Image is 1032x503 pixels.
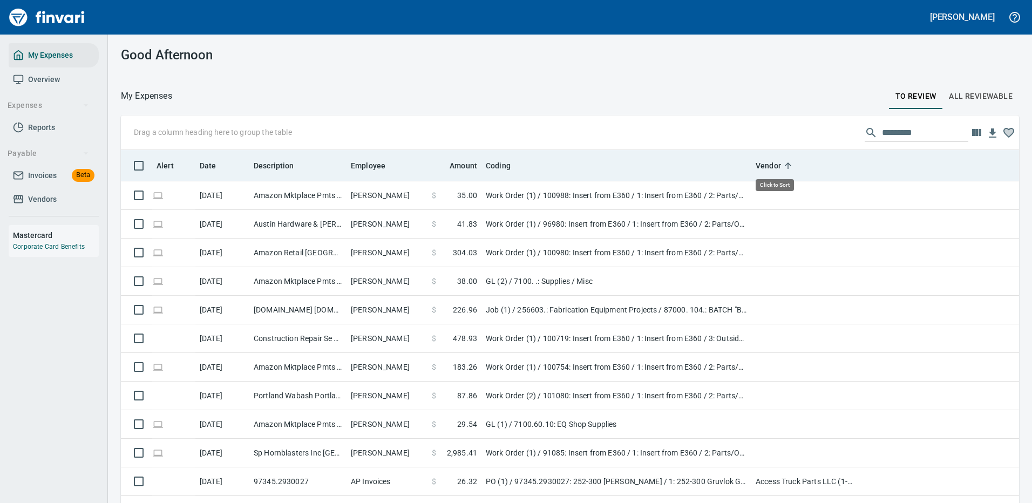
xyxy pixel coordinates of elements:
[152,220,164,227] span: Online transaction
[9,164,99,188] a: InvoicesBeta
[436,159,477,172] span: Amount
[152,363,164,370] span: Online transaction
[481,410,751,439] td: GL (1) / 7100.60.10: EQ Shop Supplies
[72,169,94,181] span: Beta
[351,159,399,172] span: Employee
[457,190,477,201] span: 35.00
[756,159,781,172] span: Vendor
[481,382,751,410] td: Work Order (2) / 101080: Insert from E360 / 1: Insert from E360 / 2: Parts/Other
[121,90,172,103] nav: breadcrumb
[450,159,477,172] span: Amount
[481,267,751,296] td: GL (2) / 7100. .: Supplies / Misc
[347,439,427,467] td: [PERSON_NAME]
[195,181,249,210] td: [DATE]
[756,159,795,172] span: Vendor
[28,121,55,134] span: Reports
[453,362,477,372] span: 183.26
[157,159,174,172] span: Alert
[453,333,477,344] span: 478.93
[347,181,427,210] td: [PERSON_NAME]
[457,419,477,430] span: 29.54
[249,410,347,439] td: Amazon Mktplace Pmts [DOMAIN_NAME][URL] WA
[432,304,436,315] span: $
[157,159,188,172] span: Alert
[432,276,436,287] span: $
[195,410,249,439] td: [DATE]
[28,193,57,206] span: Vendors
[3,96,93,115] button: Expenses
[985,125,1001,141] button: Download table
[481,210,751,239] td: Work Order (1) / 96980: Insert from E360 / 1: Insert from E360 / 2: Parts/Other
[481,239,751,267] td: Work Order (1) / 100980: Insert from E360 / 1: Insert from E360 / 2: Parts/Other
[254,159,308,172] span: Description
[13,243,85,250] a: Corporate Card Benefits
[347,467,427,496] td: AP Invoices
[254,159,294,172] span: Description
[249,324,347,353] td: Construction Repair Se Battle Ground [GEOGRAPHIC_DATA]
[249,239,347,267] td: Amazon Retail [GEOGRAPHIC_DATA] [GEOGRAPHIC_DATA]
[8,99,89,112] span: Expenses
[347,239,427,267] td: [PERSON_NAME]
[432,247,436,258] span: $
[481,439,751,467] td: Work Order (1) / 91085: Insert from E360 / 1: Insert from E360 / 2: Parts/Other
[453,304,477,315] span: 226.96
[432,390,436,401] span: $
[195,267,249,296] td: [DATE]
[249,210,347,239] td: Austin Hardware & [PERSON_NAME] Summit [GEOGRAPHIC_DATA]
[457,476,477,487] span: 26.32
[481,296,751,324] td: Job (1) / 256603.: Fabrication Equipment Projects / 87000. 104.: BATCH "B" PIPE CREW TRUCKS - (4)...
[3,144,93,164] button: Payable
[249,439,347,467] td: Sp Hornblasters Inc [GEOGRAPHIC_DATA] [GEOGRAPHIC_DATA]
[195,239,249,267] td: [DATE]
[447,447,477,458] span: 2,985.41
[13,229,99,241] h6: Mastercard
[486,159,525,172] span: Coding
[249,296,347,324] td: [DOMAIN_NAME] [DOMAIN_NAME][URL] WA
[28,169,57,182] span: Invoices
[347,296,427,324] td: [PERSON_NAME]
[432,219,436,229] span: $
[347,267,427,296] td: [PERSON_NAME]
[347,410,427,439] td: [PERSON_NAME]
[457,219,477,229] span: 41.83
[195,439,249,467] td: [DATE]
[347,324,427,353] td: [PERSON_NAME]
[121,47,403,63] h3: Good Afternoon
[8,147,89,160] span: Payable
[1001,125,1017,141] button: Column choices favorited. Click to reset to default
[347,353,427,382] td: [PERSON_NAME]
[200,159,230,172] span: Date
[481,181,751,210] td: Work Order (1) / 100988: Insert from E360 / 1: Insert from E360 / 2: Parts/Other
[927,9,997,25] button: [PERSON_NAME]
[249,353,347,382] td: Amazon Mktplace Pmts [DOMAIN_NAME][URL] WA
[152,249,164,256] span: Online transaction
[152,306,164,313] span: Online transaction
[249,382,347,410] td: Portland Wabash Portland OR
[481,324,751,353] td: Work Order (1) / 100719: Insert from E360 / 1: Insert from E360 / 3: Outside Repair
[453,247,477,258] span: 304.03
[195,210,249,239] td: [DATE]
[9,43,99,67] a: My Expenses
[195,296,249,324] td: [DATE]
[351,159,385,172] span: Employee
[457,276,477,287] span: 38.00
[9,67,99,92] a: Overview
[481,467,751,496] td: PO (1) / 97345.2930027: 252-300 [PERSON_NAME] / 1: 252-300 Gruvlok Gasket
[195,353,249,382] td: [DATE]
[457,390,477,401] span: 87.86
[432,190,436,201] span: $
[28,49,73,62] span: My Expenses
[432,419,436,430] span: $
[930,11,995,23] h5: [PERSON_NAME]
[432,476,436,487] span: $
[249,267,347,296] td: Amazon Mktplace Pmts [DOMAIN_NAME][URL] WA
[195,324,249,353] td: [DATE]
[968,125,985,141] button: Choose columns to display
[486,159,511,172] span: Coding
[6,4,87,30] img: Finvari
[481,353,751,382] td: Work Order (1) / 100754: Insert from E360 / 1: Insert from E360 / 2: Parts/Other
[200,159,216,172] span: Date
[432,447,436,458] span: $
[9,187,99,212] a: Vendors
